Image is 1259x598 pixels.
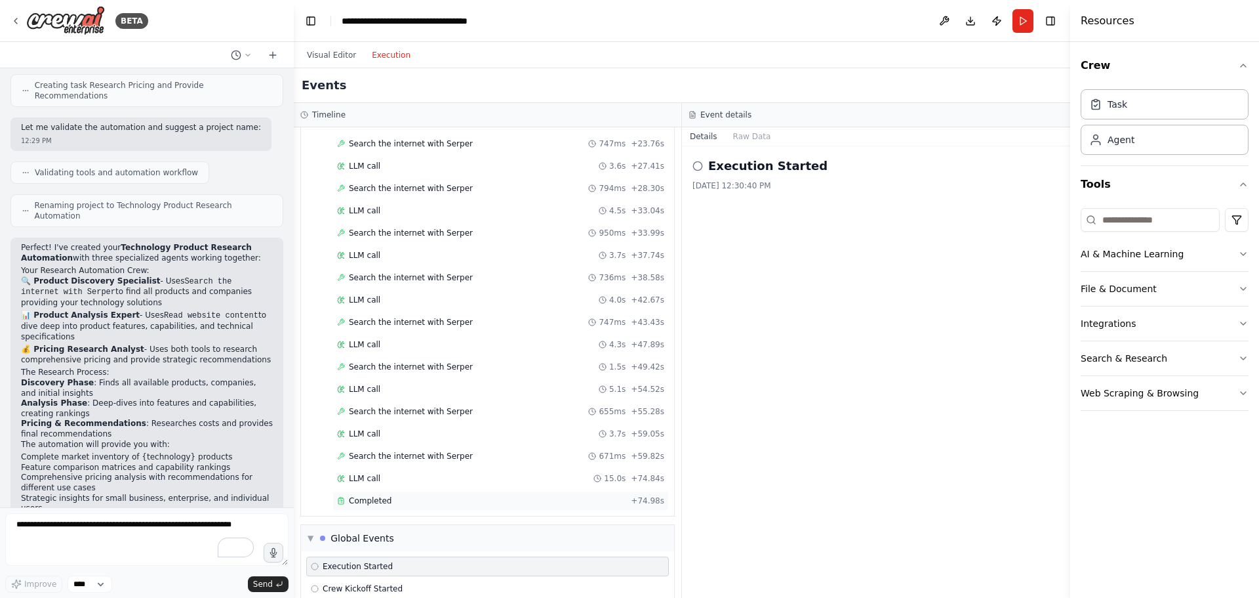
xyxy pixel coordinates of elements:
button: Integrations [1081,307,1249,341]
button: Raw Data [725,127,779,146]
span: 794ms [599,183,626,194]
span: 671ms [599,451,626,461]
code: Read website content [164,311,258,320]
li: : Researches costs and provides final recommendations [21,419,273,439]
img: Logo [26,6,105,35]
button: Improve [5,576,62,593]
div: Crew [1081,84,1249,165]
span: 4.5s [609,205,626,216]
textarea: To enrich screen reader interactions, please activate Accessibility in Grammarly extension settings [5,513,289,566]
span: LLM call [349,205,380,216]
span: Search the internet with Serper [349,362,473,372]
div: BETA [115,13,148,29]
span: LLM call [349,295,380,305]
span: Search the internet with Serper [349,183,473,194]
span: LLM call [349,161,380,171]
div: 12:29 PM [21,136,261,146]
button: Click to speak your automation idea [264,543,283,563]
span: + 47.89s [631,339,664,350]
span: + 38.58s [631,272,664,283]
span: ▼ [308,533,313,544]
span: 4.0s [609,295,626,305]
span: Search the internet with Serper [349,406,473,417]
li: : Deep-dives into features and capabilities, creating rankings [21,398,273,419]
span: + 74.84s [631,473,664,484]
span: + 33.99s [631,228,664,238]
li: Comprehensive pricing analysis with recommendations for different use cases [21,473,273,493]
button: File & Document [1081,272,1249,306]
span: 950ms [599,228,626,238]
span: 15.0s [604,473,626,484]
p: Perfect! I've created your with three specialized agents working together: [21,243,273,263]
h2: Execution Started [708,157,828,175]
li: Strategic insights for small business, enterprise, and individual users [21,494,273,514]
strong: Technology Product Research Automation [21,243,252,263]
span: Search the internet with Serper [349,228,473,238]
p: Let me validate the automation and suggest a project name: [21,123,261,133]
span: + 42.67s [631,295,664,305]
span: 3.7s [609,250,626,261]
span: LLM call [349,339,380,350]
h3: Timeline [312,110,346,120]
span: 747ms [599,139,626,149]
span: 1.5s [609,362,626,372]
span: Improve [24,579,56,589]
strong: Pricing & Recommendations [21,419,146,428]
h4: Resources [1081,13,1134,29]
button: Web Scraping & Browsing [1081,376,1249,410]
span: + 43.43s [631,317,664,328]
button: AI & Machine Learning [1081,237,1249,271]
button: Details [682,127,725,146]
button: Crew [1081,47,1249,84]
div: [DATE] 12:30:40 PM [692,181,1060,191]
div: Tools [1081,203,1249,421]
p: - Uses to dive deep into product features, capabilities, and technical specifications [21,310,273,342]
span: + 27.41s [631,161,664,171]
strong: Analysis Phase [21,398,87,408]
span: Execution Started [323,561,393,572]
span: Search the internet with Serper [349,139,473,149]
span: Crew Kickoff Started [323,584,403,594]
button: Visual Editor [299,47,364,63]
button: Hide left sidebar [302,12,320,30]
span: Search the internet with Serper [349,272,473,283]
span: Validating tools and automation workflow [35,167,198,178]
span: + 54.52s [631,384,664,395]
button: Send [248,576,289,592]
h2: The Research Process: [21,368,273,378]
span: + 23.76s [631,139,664,149]
span: Completed [349,496,391,506]
strong: 🔍 Product Discovery Specialist [21,276,161,286]
span: Search the internet with Serper [349,451,473,461]
span: Creating task Research Pricing and Provide Recommendations [35,80,272,101]
span: + 49.42s [631,362,664,372]
button: Search & Research [1081,341,1249,375]
span: 655ms [599,406,626,417]
strong: Discovery Phase [21,378,94,387]
span: LLM call [349,250,380,261]
div: Task [1108,98,1127,111]
span: Search the internet with Serper [349,317,473,328]
li: Complete market inventory of {technology} products [21,452,273,463]
div: Global Events [330,532,394,545]
span: LLM call [349,384,380,395]
span: + 28.30s [631,183,664,194]
button: Execution [364,47,418,63]
span: 3.6s [609,161,626,171]
h2: Your Research Automation Crew: [21,266,273,276]
p: - Uses both tools to research comprehensive pricing and provide strategic recommendations [21,345,273,365]
span: 5.1s [609,384,626,395]
span: LLM call [349,473,380,484]
li: Feature comparison matrices and capability rankings [21,463,273,473]
h3: Event details [700,110,751,120]
span: + 55.28s [631,406,664,417]
span: + 59.05s [631,429,664,439]
button: Switch to previous chat [226,47,257,63]
span: LLM call [349,429,380,439]
span: + 33.04s [631,205,664,216]
h2: Events [302,76,346,95]
button: Start a new chat [262,47,283,63]
button: Tools [1081,166,1249,203]
button: Hide right sidebar [1041,12,1060,30]
p: The automation will provide you with: [21,440,273,450]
